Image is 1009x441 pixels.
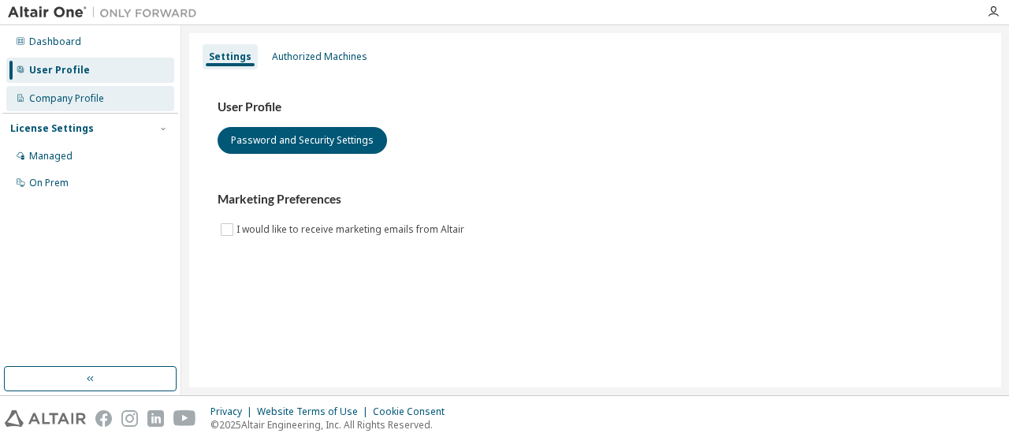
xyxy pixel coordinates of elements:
[29,150,73,163] div: Managed
[218,127,387,154] button: Password and Security Settings
[29,92,104,105] div: Company Profile
[29,64,90,77] div: User Profile
[218,99,973,115] h3: User Profile
[373,405,454,418] div: Cookie Consent
[272,50,367,63] div: Authorized Machines
[218,192,973,207] h3: Marketing Preferences
[210,418,454,432] p: © 2025 Altair Engineering, Inc. All Rights Reserved.
[210,405,257,418] div: Privacy
[29,36,81,48] div: Dashboard
[5,410,86,427] img: altair_logo.svg
[29,177,69,189] div: On Prem
[209,50,251,63] div: Settings
[8,5,205,21] img: Altair One
[173,410,196,427] img: youtube.svg
[147,410,164,427] img: linkedin.svg
[95,410,112,427] img: facebook.svg
[257,405,373,418] div: Website Terms of Use
[236,220,467,239] label: I would like to receive marketing emails from Altair
[10,122,94,135] div: License Settings
[121,410,138,427] img: instagram.svg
